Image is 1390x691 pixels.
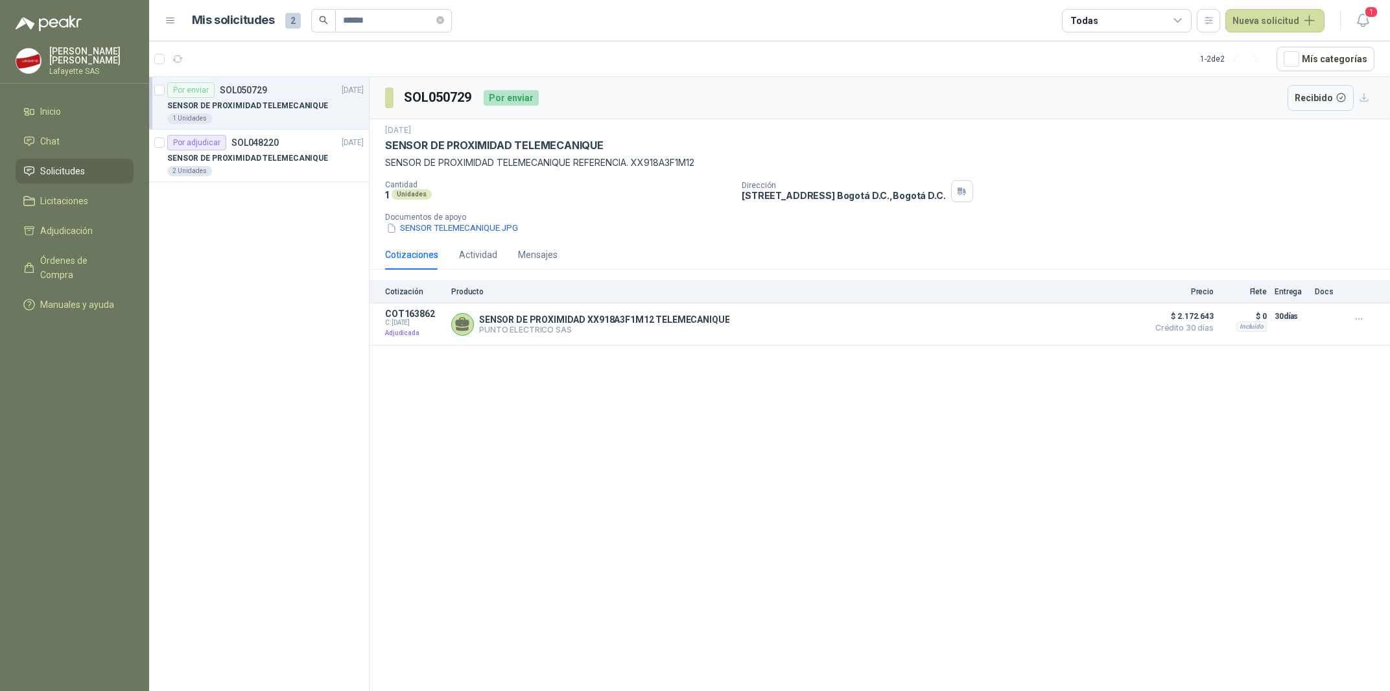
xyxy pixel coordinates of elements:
[436,16,444,24] span: close-circle
[1221,287,1267,296] p: Flete
[404,88,473,108] h3: SOL050729
[385,189,389,200] p: 1
[1315,287,1341,296] p: Docs
[479,314,729,325] p: SENSOR DE PROXIMIDAD XX918A3F1M12 TELEMECANIQUE
[1364,6,1378,18] span: 1
[459,248,497,262] div: Actividad
[40,194,88,208] span: Licitaciones
[285,13,301,29] span: 2
[1149,309,1214,324] span: $ 2.172.643
[742,181,945,190] p: Dirección
[385,156,1374,170] p: SENSOR DE PROXIMIDAD TELEMECANIQUE REFERENCIA. XX918A3F1M12
[16,99,134,124] a: Inicio
[451,287,1141,296] p: Producto
[385,319,443,327] span: C: [DATE]
[167,135,226,150] div: Por adjudicar
[1236,322,1267,332] div: Incluido
[220,86,267,95] p: SOL050729
[342,137,364,149] p: [DATE]
[436,14,444,27] span: close-circle
[167,113,212,124] div: 1 Unidades
[385,248,438,262] div: Cotizaciones
[192,11,275,30] h1: Mis solicitudes
[392,189,432,200] div: Unidades
[1149,287,1214,296] p: Precio
[742,190,945,201] p: [STREET_ADDRESS] Bogotá D.C. , Bogotá D.C.
[16,16,82,31] img: Logo peakr
[40,104,61,119] span: Inicio
[385,287,443,296] p: Cotización
[484,90,539,106] div: Por enviar
[385,213,1385,222] p: Documentos de apoyo
[342,84,364,97] p: [DATE]
[1070,14,1098,28] div: Todas
[479,325,729,334] p: PUNTO ELECTRICO SAS
[40,298,114,312] span: Manuales y ayuda
[167,100,328,112] p: SENSOR DE PROXIMIDAD TELEMECANIQUE
[1288,85,1354,111] button: Recibido
[40,224,93,238] span: Adjudicación
[385,124,411,137] p: [DATE]
[231,138,279,147] p: SOL048220
[149,77,369,130] a: Por enviarSOL050729[DATE] SENSOR DE PROXIMIDAD TELEMECANIQUE1 Unidades
[167,166,212,176] div: 2 Unidades
[40,253,121,282] span: Órdenes de Compra
[40,164,85,178] span: Solicitudes
[1200,49,1266,69] div: 1 - 2 de 2
[385,139,604,152] p: SENSOR DE PROXIMIDAD TELEMECANIQUE
[40,134,60,148] span: Chat
[385,222,519,235] button: SENSOR TELEMECANIQUE.JPG
[518,248,558,262] div: Mensajes
[1275,309,1307,324] p: 30 días
[16,292,134,317] a: Manuales y ayuda
[385,327,443,340] p: Adjudicada
[16,248,134,287] a: Órdenes de Compra
[319,16,328,25] span: search
[16,159,134,183] a: Solicitudes
[16,218,134,243] a: Adjudicación
[16,129,134,154] a: Chat
[49,47,134,65] p: [PERSON_NAME] [PERSON_NAME]
[167,82,215,98] div: Por enviar
[167,152,328,165] p: SENSOR DE PROXIMIDAD TELEMECANIQUE
[1149,324,1214,332] span: Crédito 30 días
[385,180,731,189] p: Cantidad
[16,49,41,73] img: Company Logo
[1225,9,1325,32] button: Nueva solicitud
[49,67,134,75] p: Lafayette SAS
[1277,47,1374,71] button: Mís categorías
[385,309,443,319] p: COT163862
[1221,309,1267,324] p: $ 0
[1275,287,1307,296] p: Entrega
[149,130,369,182] a: Por adjudicarSOL048220[DATE] SENSOR DE PROXIMIDAD TELEMECANIQUE2 Unidades
[16,189,134,213] a: Licitaciones
[1351,9,1374,32] button: 1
